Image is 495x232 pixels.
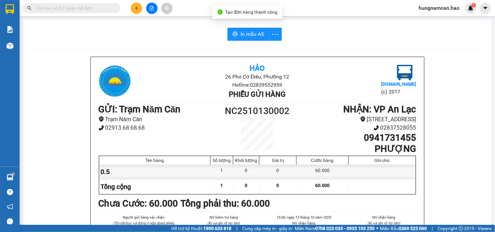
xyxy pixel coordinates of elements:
[381,88,416,96] li: (c) 2017
[99,125,104,131] span: phone
[99,198,178,209] b: Chưa Cước : 60.000
[229,90,286,98] b: Phiếu gửi hàng
[459,226,463,231] span: copyright
[468,5,474,11] img: icon-new-feature
[7,174,13,181] img: warehouse-icon
[297,115,416,124] li: [STREET_ADDRESS]
[61,16,273,24] li: 26 Phó Cơ Điều, Phường 12
[315,183,330,188] span: 60.000
[181,198,270,209] b: Tổng phải thu: 60.000
[399,226,427,231] strong: 0369 525 060
[240,30,264,38] span: In mẫu A5
[261,158,295,163] div: Giá trị
[472,3,476,7] sup: 1
[7,26,13,33] img: solution-icon
[250,64,265,72] b: Hảo
[208,221,240,225] i: (Kí và ghi rõ họ tên)
[112,214,176,220] li: Người gửi hàng xác nhận
[483,5,488,11] span: caret-down
[99,165,211,179] div: 0.5
[99,115,218,124] li: Trạm Năm Căn
[480,3,491,14] button: caret-down
[233,165,259,179] div: 0
[414,4,465,12] span: hungnamcan.hao
[259,165,297,179] div: 0
[245,183,248,188] span: 0
[269,30,282,38] span: more
[297,132,416,143] h1: 0941731455
[61,24,273,32] li: Hotline: 02839552959
[432,225,433,232] span: |
[397,65,413,80] img: logo.jpg
[210,165,233,179] div: 1
[242,225,293,232] span: Cung cấp máy in - giấy in:
[350,158,414,163] div: Ghi chú
[374,125,379,131] span: phone
[151,73,363,81] li: 26 Phó Cơ Điều, Phường 12
[381,81,416,87] b: [DOMAIN_NAME]
[12,173,14,175] sup: 1
[212,158,231,163] div: Số lượng
[101,158,209,163] div: Tên hàng
[131,3,142,14] button: plus
[99,123,218,132] li: 02913.68.68.68
[298,158,347,163] div: Cước hàng
[380,225,427,232] span: Miền Bắc
[227,28,269,41] button: printerIn mẫu A5
[295,225,375,232] span: Miền Nam
[161,3,173,14] button: aim
[297,123,416,132] li: 02837528055
[27,6,32,10] span: search
[315,226,375,231] strong: 0708 023 035 - 0935 103 250
[221,183,223,188] span: 1
[269,28,282,41] button: more
[8,8,41,41] img: logo.jpg
[7,42,13,49] img: warehouse-icon
[297,165,348,179] div: 60.000
[36,5,113,12] input: Tìm tên, số ĐT hoặc mã đơn
[113,221,174,231] i: (Tôi đã đọc và đồng ý nộp dung phiếu gửi hàng)
[233,31,238,37] span: printer
[225,9,278,15] span: Tạo đơn hàng thành công
[134,6,139,10] span: plus
[99,65,131,97] img: logo.jpg
[7,204,13,210] span: notification
[218,9,223,15] span: check-circle
[472,3,475,7] span: 1
[368,221,400,225] i: (Kí và ghi rõ họ tên)
[7,189,13,195] span: question-circle
[7,218,13,225] span: message
[344,104,416,115] b: NHẬN : VP An Lạc
[6,4,14,14] img: logo-vxr
[8,47,90,58] b: GỬI : Trạm Năm Căn
[192,214,256,220] li: NV kiểm tra hàng
[297,143,416,154] h1: PHƯỢNG
[203,226,231,231] strong: 1900 633 818
[151,81,363,89] li: Hotline: 02839552959
[146,3,158,14] button: file-add
[101,183,131,191] span: Tổng cộng
[272,214,336,220] li: 15:00, ngày 13 tháng 10 năm 2025
[218,104,297,118] h1: NC2510130002
[236,225,237,232] span: |
[360,116,366,122] span: environment
[352,214,416,220] li: NV nhận hàng
[377,227,379,230] span: ⚪️
[235,158,257,163] div: Khối lượng
[149,6,154,10] span: file-add
[171,225,231,232] span: Hỗ trợ kỹ thuật:
[164,6,169,10] span: aim
[272,220,336,226] li: NV nhận hàng
[277,183,279,188] span: 0
[99,104,181,115] b: GỬI : Trạm Năm Căn
[99,116,104,122] span: environment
